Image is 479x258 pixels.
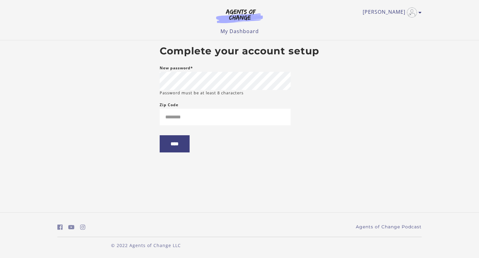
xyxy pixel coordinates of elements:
[160,45,319,57] h2: Complete your account setup
[210,9,269,23] img: Agents of Change Logo
[160,64,193,72] label: New password*
[356,224,422,230] a: Agents of Change Podcast
[363,7,419,17] a: Toggle menu
[68,224,75,230] i: https://www.youtube.com/c/AgentsofChangeTestPrepbyMeaganMitchell (Open in a new window)
[160,90,244,96] small: Password must be at least 8 characters
[57,242,235,249] p: © 2022 Agents of Change LLC
[160,101,178,109] label: Zip Code
[68,223,75,232] a: https://www.youtube.com/c/AgentsofChangeTestPrepbyMeaganMitchell (Open in a new window)
[220,28,259,35] a: My Dashboard
[57,224,63,230] i: https://www.facebook.com/groups/aswbtestprep (Open in a new window)
[80,223,85,232] a: https://www.instagram.com/agentsofchangeprep/ (Open in a new window)
[57,223,63,232] a: https://www.facebook.com/groups/aswbtestprep (Open in a new window)
[80,224,85,230] i: https://www.instagram.com/agentsofchangeprep/ (Open in a new window)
